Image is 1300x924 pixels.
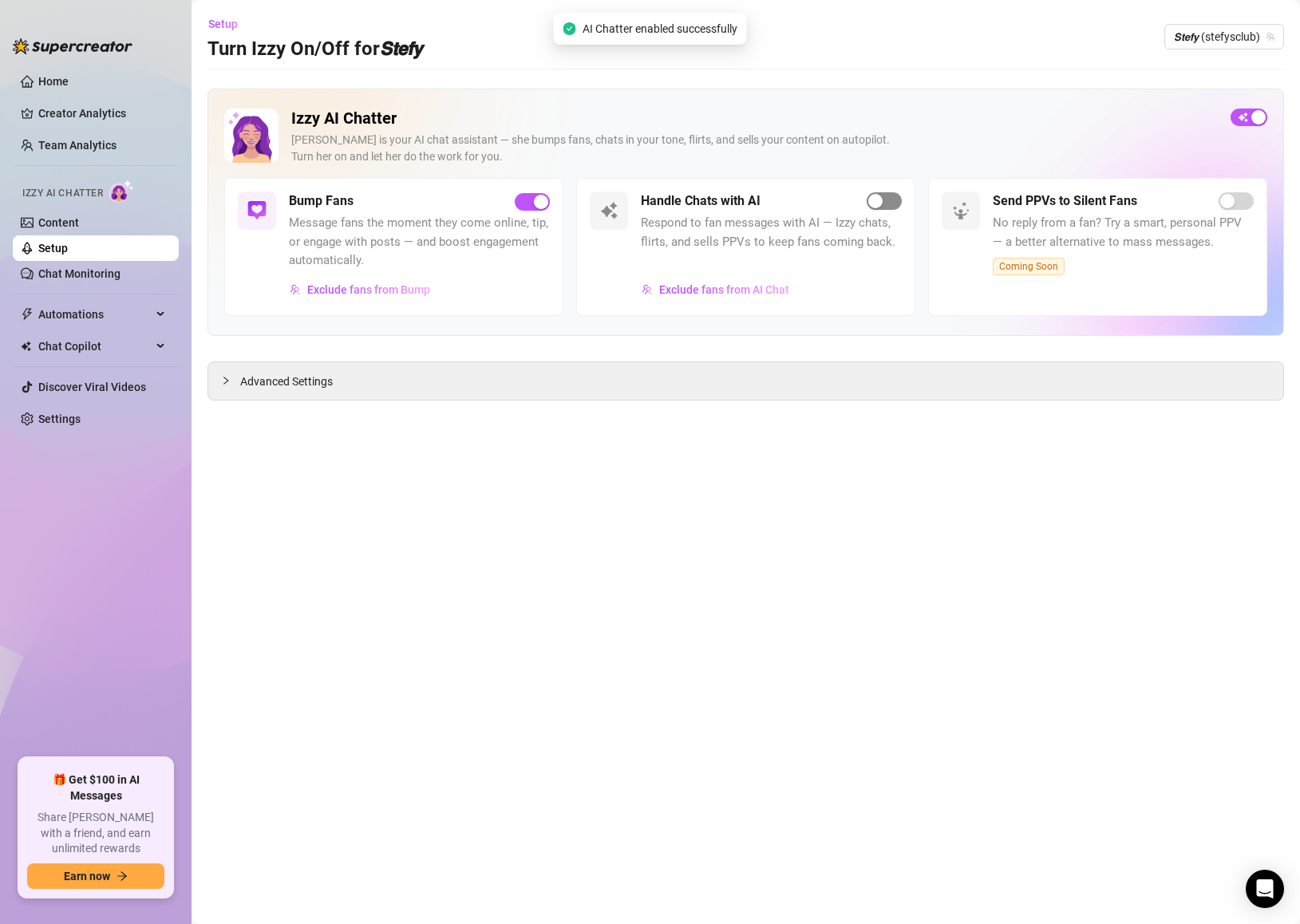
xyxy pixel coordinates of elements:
span: 𝙎𝙩𝙚𝙛𝙮 (stefysclub) [1174,25,1274,49]
span: Share [PERSON_NAME] with a friend, and earn unlimited rewards [27,810,164,857]
h3: Turn Izzy On/Off for 𝙎𝙩𝙚𝙛𝙮 [207,37,422,62]
h2: Izzy AI Chatter [291,109,1218,128]
h5: Send PPVs to Silent Fans [993,192,1137,211]
span: Message fans the moment they come online, tip, or engage with posts — and boost engagement automa... [289,214,550,270]
a: Content [38,216,79,229]
span: thunderbolt [21,308,34,321]
span: Respond to fan messages with AI — Izzy chats, flirts, and sells PPVs to keep fans coming back. [641,214,902,251]
span: 🎁 Get $100 in AI Messages [27,772,164,804]
span: Exclude fans from Bump [307,283,430,296]
img: svg%3e [642,284,653,295]
a: Home [38,75,69,88]
img: AI Chatter [109,180,134,203]
span: Automations [38,302,152,327]
img: svg%3e [247,201,267,220]
span: collapsed [221,376,231,385]
a: Setup [38,242,68,255]
span: Izzy AI Chatter [22,186,103,201]
span: Exclude fans from AI Chat [659,283,789,296]
img: Izzy AI Chatter [224,109,279,163]
img: Chat Copilot [21,341,31,352]
span: Setup [208,18,238,30]
span: Coming Soon [993,258,1065,275]
div: Open Intercom Messenger [1246,870,1284,908]
a: Creator Analytics [38,101,166,126]
span: Earn now [64,870,110,883]
a: Team Analytics [38,139,117,152]
button: Exclude fans from Bump [289,277,431,302]
button: Earn nowarrow-right [27,863,164,889]
img: svg%3e [951,201,970,220]
div: collapsed [221,372,240,389]
span: Chat Copilot [38,334,152,359]
h5: Handle Chats with AI [641,192,761,211]
button: Exclude fans from AI Chat [641,277,790,302]
span: arrow-right [117,871,128,882]
h5: Bump Fans [289,192,354,211]
div: [PERSON_NAME] is your AI chat assistant — she bumps fans, chats in your tone, flirts, and sells y... [291,132,1218,165]
span: Advanced Settings [240,373,333,390]
span: check-circle [563,22,576,35]
img: svg%3e [290,284,301,295]
button: Setup [207,11,251,37]
img: logo-BBDzfeDw.svg [13,38,132,54]
img: svg%3e [599,201,618,220]
span: AI Chatter enabled successfully [583,20,737,38]
span: team [1266,32,1275,41]
a: Chat Monitoring [38,267,121,280]
a: Settings [38,413,81,425]
span: No reply from a fan? Try a smart, personal PPV — a better alternative to mass messages. [993,214,1254,251]
a: Discover Viral Videos [38,381,146,393]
